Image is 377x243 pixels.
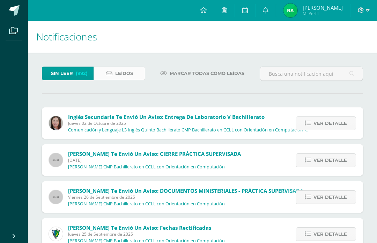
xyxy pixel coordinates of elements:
[49,227,63,241] img: 9f174a157161b4ddbe12118a61fed988.png
[68,194,303,200] span: Viernes 26 de Septiembre de 2025
[313,154,347,167] span: Ver detalle
[283,3,297,17] img: 8970d34e835a792d8c4f70a8ca4bbbaf.png
[68,113,265,120] span: Inglés Secundaria te envió un aviso: Entrega de Laboratorio V Bachillerato
[260,67,363,81] input: Busca una notificación aquí
[313,117,347,130] span: Ver detalle
[115,67,133,80] span: Leídos
[151,67,253,80] a: Marcar todas como leídas
[51,67,73,80] span: Sin leer
[68,187,303,194] span: [PERSON_NAME] te envió un aviso: DOCUMENTOS MINISTERIALES - PRÁCTICA SUPERVISADA
[303,10,343,16] span: Mi Perfil
[76,67,88,80] span: (992)
[303,4,343,11] span: [PERSON_NAME]
[49,190,63,204] img: 60x60
[68,224,211,231] span: [PERSON_NAME] te envió un aviso: Fechas rectificadas
[68,150,241,157] span: [PERSON_NAME] te envió un aviso: CIERRE PRÁCTICA SUPERVISADA
[68,127,309,133] p: Comunicación y Lenguaje L3 Inglés Quinto Bachillerato CMP Bachillerato en CCLL con Orientación en...
[94,67,145,80] a: Leídos
[68,201,225,207] p: [PERSON_NAME] CMP Bachillerato en CCLL con Orientación en Computación
[68,157,241,163] span: [DATE]
[313,228,347,241] span: Ver detalle
[170,67,244,80] span: Marcar todas como leídas
[49,116,63,130] img: 8af0450cf43d44e38c4a1497329761f3.png
[49,153,63,167] img: 60x60
[42,67,94,80] a: Sin leer(992)
[68,164,225,170] p: [PERSON_NAME] CMP Bachillerato en CCLL con Orientación en Computación
[36,30,97,43] span: Notificaciones
[313,191,347,204] span: Ver detalle
[68,120,309,126] span: Jueves 02 de Octubre de 2025
[68,231,225,237] span: Jueves 25 de Septiembre de 2025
